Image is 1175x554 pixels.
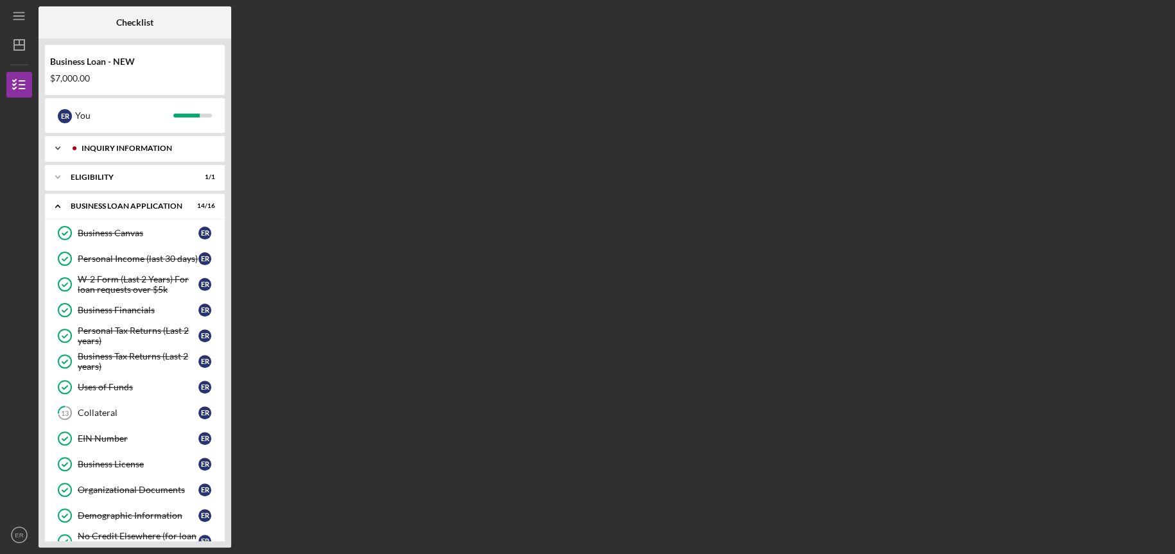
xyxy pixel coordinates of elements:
[198,304,211,316] div: E R
[51,323,218,349] a: Personal Tax Returns (Last 2 years)ER
[116,17,153,28] b: Checklist
[51,426,218,451] a: EIN NumberER
[198,278,211,291] div: E R
[78,305,198,315] div: Business Financials
[78,485,198,495] div: Organizational Documents
[51,477,218,503] a: Organizational DocumentsER
[51,451,218,477] a: Business LicenseER
[78,228,198,238] div: Business Canvas
[51,220,218,246] a: Business CanvasER
[51,528,218,554] a: No Credit Elsewhere (for loan applications over $20K)ER
[198,355,211,368] div: E R
[78,254,198,264] div: Personal Income (last 30 days)
[78,531,198,551] div: No Credit Elsewhere (for loan applications over $20K)
[51,503,218,528] a: Demographic InformationER
[51,297,218,323] a: Business FinancialsER
[51,349,218,374] a: Business Tax Returns (Last 2 years)ER
[78,351,198,372] div: Business Tax Returns (Last 2 years)
[51,272,218,297] a: W-2 Form (Last 2 Years) For loan requests over $5kER
[78,325,198,346] div: Personal Tax Returns (Last 2 years)
[198,509,211,522] div: E R
[198,535,211,548] div: E R
[192,202,215,210] div: 14 / 16
[78,382,198,392] div: Uses of Funds
[78,433,198,444] div: EIN Number
[198,458,211,471] div: E R
[6,522,32,548] button: ER
[192,173,215,181] div: 1 / 1
[198,432,211,445] div: E R
[198,483,211,496] div: E R
[51,374,218,400] a: Uses of FundsER
[198,252,211,265] div: E R
[198,381,211,394] div: E R
[198,227,211,239] div: E R
[51,400,218,426] a: 13CollateralER
[51,246,218,272] a: Personal Income (last 30 days)ER
[78,510,198,521] div: Demographic Information
[15,532,23,539] text: ER
[75,105,173,126] div: You
[61,409,69,417] tspan: 13
[50,56,220,67] div: Business Loan - NEW
[71,202,183,210] div: BUSINESS LOAN APPLICATION
[50,73,220,83] div: $7,000.00
[58,109,72,123] div: E R
[198,406,211,419] div: E R
[78,459,198,469] div: Business License
[78,274,198,295] div: W-2 Form (Last 2 Years) For loan requests over $5k
[78,408,198,418] div: Collateral
[198,329,211,342] div: E R
[71,173,183,181] div: ELIGIBILITY
[82,144,209,152] div: INQUIRY INFORMATION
